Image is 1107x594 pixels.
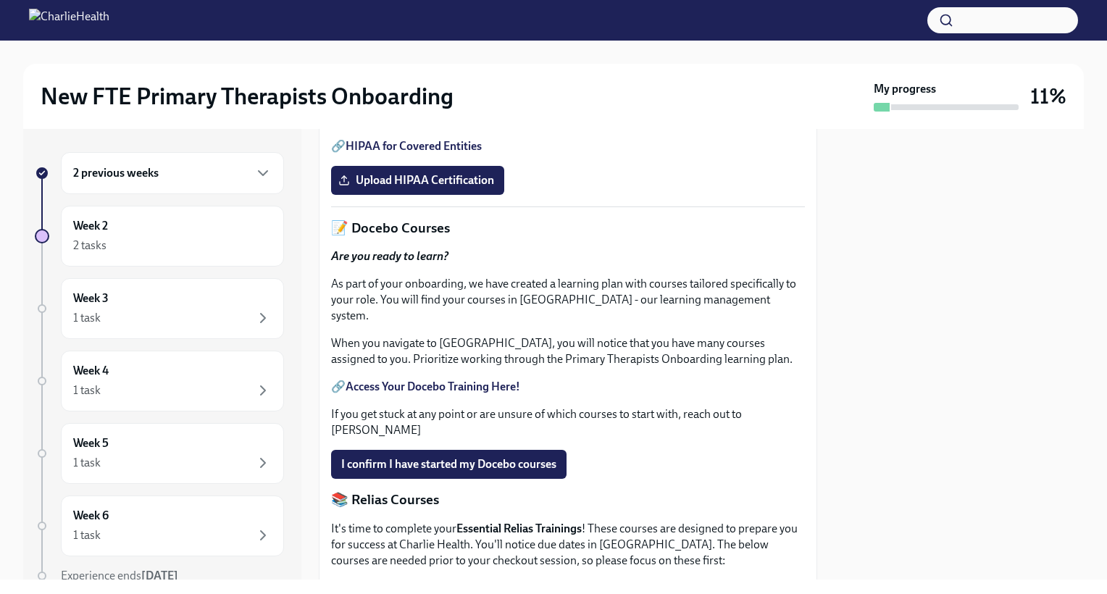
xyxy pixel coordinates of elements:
span: Experience ends [61,569,178,582]
div: 1 task [73,455,101,471]
a: Week 41 task [35,351,284,411]
h3: 11% [1030,83,1066,109]
p: 📚 Relias Courses [331,490,805,509]
p: When you navigate to [GEOGRAPHIC_DATA], you will notice that you have many courses assigned to yo... [331,335,805,367]
p: If you get stuck at any point or are unsure of which courses to start with, reach out to [PERSON_... [331,406,805,438]
h6: Week 5 [73,435,109,451]
h2: New FTE Primary Therapists Onboarding [41,82,454,111]
p: 📝 Docebo Courses [331,219,805,238]
span: I confirm I have started my Docebo courses [341,457,556,472]
div: 1 task [73,527,101,543]
label: Upload HIPAA Certification [331,166,504,195]
p: As part of your onboarding, we have created a learning plan with courses tailored specifically to... [331,276,805,324]
strong: My progress [874,81,936,97]
button: I confirm I have started my Docebo courses [331,450,567,479]
a: Week 22 tasks [35,206,284,267]
a: Week 61 task [35,495,284,556]
strong: [DATE] [141,569,178,582]
strong: Are you ready to learn? [331,249,448,263]
strong: Essential Relias Trainings [456,522,582,535]
img: CharlieHealth [29,9,109,32]
h6: Week 2 [73,218,108,234]
a: Week 51 task [35,423,284,484]
div: 1 task [73,382,101,398]
div: 1 task [73,310,101,326]
h6: Week 6 [73,508,109,524]
span: Upload HIPAA Certification [341,173,494,188]
h6: Week 3 [73,290,109,306]
h6: Week 4 [73,363,109,379]
a: HIPAA for Covered Entities [346,139,482,153]
p: 🔗 [331,379,805,395]
h6: 2 previous weeks [73,165,159,181]
a: Week 31 task [35,278,284,339]
p: 🔗 [331,138,805,154]
p: It's time to complete your ! These courses are designed to prepare you for success at Charlie Hea... [331,521,805,569]
div: 2 previous weeks [61,152,284,194]
div: 2 tasks [73,238,106,254]
a: Access Your Docebo Training Here! [346,380,520,393]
